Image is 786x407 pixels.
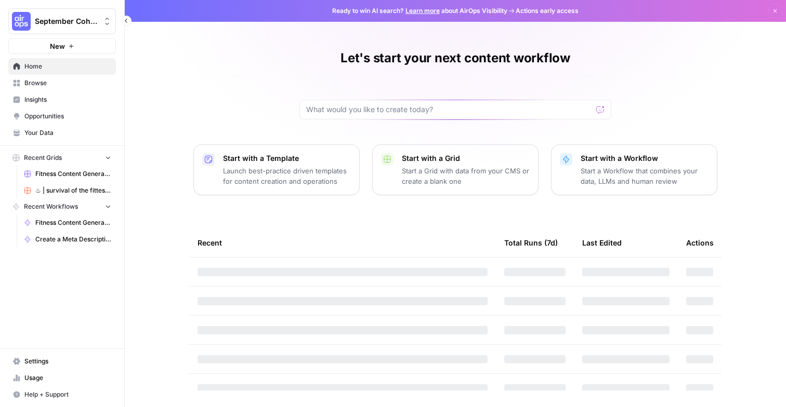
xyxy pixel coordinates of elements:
[582,228,622,257] div: Last Edited
[372,144,539,195] button: Start with a GridStart a Grid with data from your CMS or create a blank one
[24,78,111,88] span: Browse
[24,357,111,366] span: Settings
[8,91,116,108] a: Insights
[8,58,116,75] a: Home
[340,50,570,66] h1: Let's start your next content workflow
[35,235,111,244] span: Create a Meta Description (Stijn)
[35,16,98,26] span: September Cohort
[223,166,351,186] p: Launch best-practice driven templates for content creation and operations
[8,199,116,214] button: Recent Workflows
[35,169,111,179] span: Fitness Content Generator (Stijn)
[198,228,488,257] div: Recent
[19,231,116,248] a: Create a Meta Description (Stijn)
[35,218,111,227] span: Fitness Content Generator (Stijn)
[551,144,717,195] button: Start with a WorkflowStart a Workflow that combines your data, LLMs and human review
[19,166,116,182] a: Fitness Content Generator (Stijn)
[332,6,507,16] span: Ready to win AI search? about AirOps Visibility
[193,144,360,195] button: Start with a TemplateLaunch best-practice driven templates for content creation and operations
[24,202,78,211] span: Recent Workflows
[35,186,111,195] span: ♨︎ | survival of the fittest ™ | ([PERSON_NAME])
[581,166,709,186] p: Start a Workflow that combines your data, LLMs and human review
[402,153,530,164] p: Start with a Grid
[8,370,116,386] a: Usage
[24,95,111,104] span: Insights
[24,62,111,71] span: Home
[223,153,351,164] p: Start with a Template
[405,7,440,15] a: Learn more
[8,108,116,125] a: Opportunities
[686,228,714,257] div: Actions
[402,166,530,186] p: Start a Grid with data from your CMS or create a blank one
[8,8,116,34] button: Workspace: September Cohort
[19,182,116,199] a: ♨︎ | survival of the fittest ™ | ([PERSON_NAME])
[306,104,592,115] input: What would you like to create today?
[504,228,558,257] div: Total Runs (7d)
[12,12,31,31] img: September Cohort Logo
[8,386,116,403] button: Help + Support
[8,38,116,54] button: New
[8,125,116,141] a: Your Data
[24,373,111,383] span: Usage
[516,6,579,16] span: Actions early access
[24,112,111,121] span: Opportunities
[581,153,709,164] p: Start with a Workflow
[8,353,116,370] a: Settings
[19,214,116,231] a: Fitness Content Generator (Stijn)
[8,150,116,166] button: Recent Grids
[8,75,116,91] a: Browse
[24,153,62,162] span: Recent Grids
[50,41,65,51] span: New
[24,128,111,138] span: Your Data
[24,390,111,399] span: Help + Support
